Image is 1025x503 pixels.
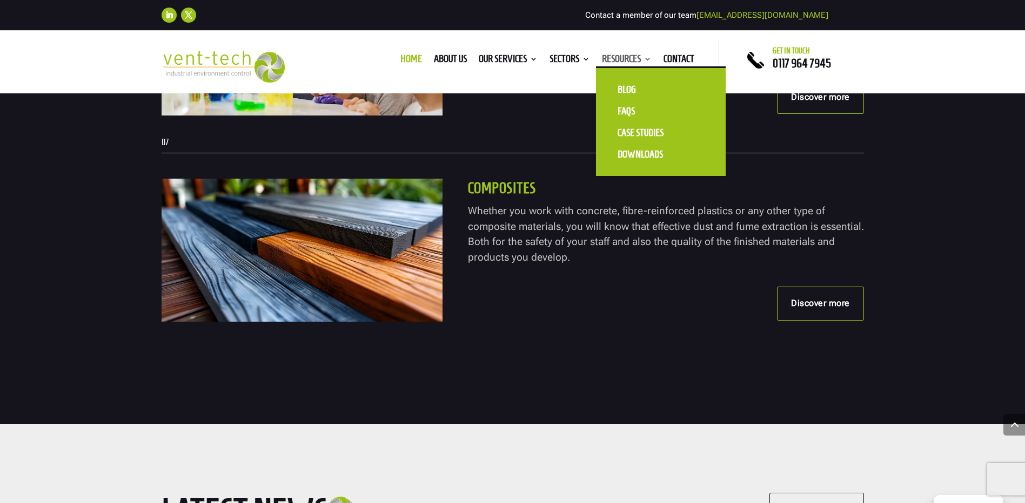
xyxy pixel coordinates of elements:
a: Our Services [479,55,538,67]
a: FAQS [607,100,715,122]
h5: composites [468,179,864,203]
a: Resources [602,55,652,67]
a: [EMAIL_ADDRESS][DOMAIN_NAME] [696,10,828,20]
a: Downloads [607,144,715,165]
img: 2023-09-27T08_35_16.549ZVENT-TECH---Clear-background [162,51,285,83]
p: Whether you work with concrete, fibre-reinforced plastics or any other type of composite material... [468,203,864,265]
span: Get in touch [773,46,810,55]
a: Home [400,55,422,67]
a: Case Studies [607,122,715,144]
a: Sectors [550,55,590,67]
a: Blog [607,79,715,100]
p: 07 [162,138,864,147]
a: Follow on LinkedIn [162,8,177,23]
img: AdobeStock_887417187 [162,179,443,322]
a: Discover more [777,80,864,114]
a: 0117 964 7945 [773,57,831,70]
a: Contact [664,55,694,67]
a: Discover more [777,287,864,320]
a: Follow on X [181,8,196,23]
span: Contact a member of our team [585,10,828,20]
a: About us [434,55,467,67]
